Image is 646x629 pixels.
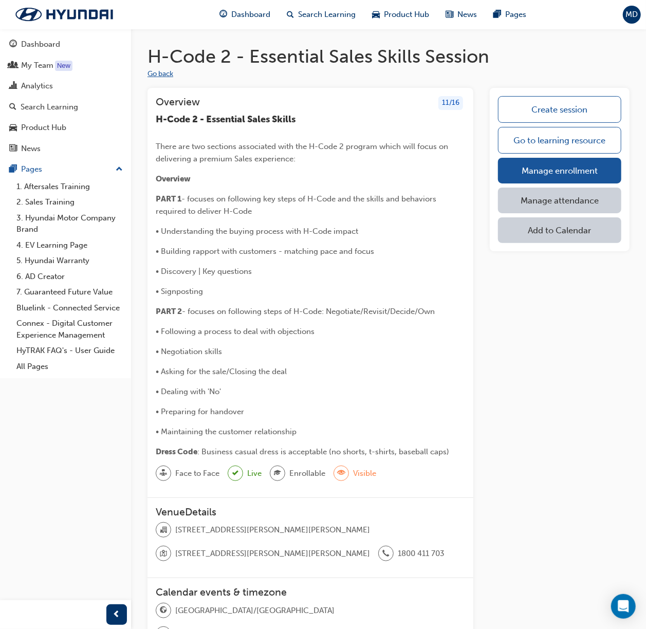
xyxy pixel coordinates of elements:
[220,8,228,21] span: guage-icon
[4,139,127,158] a: News
[4,160,127,179] button: Pages
[197,447,449,456] span: : Business casual dress is acceptable (no shorts, t-shirts, baseball caps)
[182,307,435,316] span: - focuses on following steps of H-Code: Negotiate/Revisit/Decide/Own
[175,548,370,560] span: [STREET_ADDRESS][PERSON_NAME][PERSON_NAME]
[12,253,127,269] a: 5. Hyundai Warranty
[626,9,638,21] span: MD
[175,468,219,479] span: Face to Face
[247,468,262,479] span: Live
[498,188,621,213] a: Manage attendance
[160,467,167,480] span: sessionType_FACE_TO_FACE-icon
[498,158,621,183] a: Manage enrollment
[498,127,621,154] a: Go to learning resource
[9,165,17,174] span: pages-icon
[160,524,167,537] span: organisation-icon
[21,101,78,113] div: Search Learning
[156,227,358,236] span: • Understanding the buying process with H-Code impact
[299,9,356,21] span: Search Learning
[12,343,127,359] a: HyTRAK FAQ's - User Guide
[147,68,173,80] button: Go back
[274,467,281,480] span: graduationCap-icon
[506,9,527,21] span: Pages
[458,9,477,21] span: News
[175,524,370,536] span: [STREET_ADDRESS][PERSON_NAME][PERSON_NAME]
[9,123,17,133] span: car-icon
[116,163,123,176] span: up-icon
[12,210,127,237] a: 3. Hyundai Motor Company Brand
[9,40,17,49] span: guage-icon
[438,96,463,110] div: 11 / 16
[212,4,279,25] a: guage-iconDashboard
[160,604,167,617] span: globe-icon
[438,4,486,25] a: news-iconNews
[232,9,271,21] span: Dashboard
[12,316,127,343] a: Connex - Digital Customer Experience Management
[279,4,364,25] a: search-iconSearch Learning
[21,163,42,175] div: Pages
[398,548,445,560] span: 1800 411 703
[623,6,641,24] button: MD
[156,327,315,336] span: • Following a process to deal with objections
[156,307,182,316] span: PART 2
[494,8,502,21] span: pages-icon
[5,4,123,25] img: Trak
[498,217,621,243] button: Add to Calendar
[12,194,127,210] a: 2. Sales Training
[156,114,296,125] span: H-Code 2 - Essential Sales Skills
[384,9,430,21] span: Product Hub
[55,61,72,71] div: Tooltip anchor
[4,35,127,54] a: Dashboard
[21,122,66,134] div: Product Hub
[4,118,127,137] a: Product Hub
[12,284,127,300] a: 7. Guaranteed Future Value
[373,8,380,21] span: car-icon
[156,586,465,598] h3: Calendar events & timezone
[160,547,167,561] span: location-icon
[156,247,374,256] span: • Building rapport with customers - matching pace and focus
[21,39,60,50] div: Dashboard
[4,77,127,96] a: Analytics
[232,467,238,480] span: tick-icon
[611,594,636,619] div: Open Intercom Messenger
[156,194,438,216] span: - focuses on following key steps of H-Code and the skills and behaviors required to deliver H-Code
[4,98,127,117] a: Search Learning
[147,45,630,68] h1: H-Code 2 - Essential Sales Skills Session
[382,547,390,561] span: phone-icon
[21,80,53,92] div: Analytics
[21,60,53,71] div: My Team
[12,359,127,375] a: All Pages
[12,237,127,253] a: 4. EV Learning Page
[4,33,127,160] button: DashboardMy TeamAnalyticsSearch LearningProduct HubNews
[287,8,294,21] span: search-icon
[364,4,438,25] a: car-iconProduct Hub
[175,605,335,617] span: [GEOGRAPHIC_DATA]/[GEOGRAPHIC_DATA]
[9,103,16,112] span: search-icon
[156,142,450,163] span: There are two sections associated with the H-Code 2 program which will focus on delivering a prem...
[446,8,454,21] span: news-icon
[21,143,41,155] div: News
[4,56,127,75] a: My Team
[12,300,127,316] a: Bluelink - Connected Service
[156,96,200,110] h3: Overview
[486,4,535,25] a: pages-iconPages
[156,447,197,456] span: Dress Code
[156,367,287,376] span: • Asking for the sale/Closing the deal
[156,427,297,436] span: • Maintaining the customer relationship
[12,179,127,195] a: 1. Aftersales Training
[12,269,127,285] a: 6. AD Creator
[156,267,252,276] span: • Discovery | Key questions
[338,467,345,480] span: eye-icon
[156,506,465,518] h3: VenueDetails
[353,468,376,479] span: Visible
[156,347,222,356] span: • Negotiation skills
[156,387,221,396] span: • Dealing with 'No'
[9,61,17,70] span: people-icon
[9,82,17,91] span: chart-icon
[113,608,121,621] span: prev-icon
[156,287,203,296] span: • Signposting
[156,174,191,183] span: Overview
[498,96,621,123] a: Create session
[289,468,325,479] span: Enrollable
